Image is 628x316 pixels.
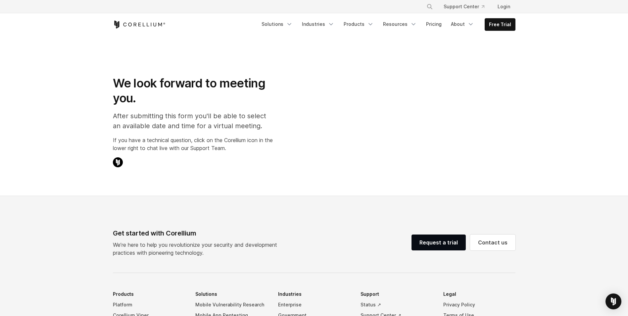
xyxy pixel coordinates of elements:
[113,76,273,106] h1: We look forward to meeting you.
[411,235,466,250] a: Request a trial
[195,299,267,310] a: Mobile Vulnerability Research
[258,18,297,30] a: Solutions
[379,18,421,30] a: Resources
[298,18,338,30] a: Industries
[485,19,515,30] a: Free Trial
[113,157,123,167] img: Corellium Chat Icon
[470,235,515,250] a: Contact us
[361,299,433,310] a: Status ↗
[492,1,515,13] a: Login
[258,18,515,31] div: Navigation Menu
[113,241,282,257] p: We’re here to help you revolutionize your security and development practices with pioneering tech...
[278,299,350,310] a: Enterprise
[605,293,621,309] div: Open Intercom Messenger
[418,1,515,13] div: Navigation Menu
[447,18,478,30] a: About
[113,299,185,310] a: Platform
[438,1,490,13] a: Support Center
[113,111,273,131] p: After submitting this form you'll be able to select an available date and time for a virtual meet...
[113,21,166,28] a: Corellium Home
[443,299,515,310] a: Privacy Policy
[113,136,273,152] p: If you have a technical question, click on the Corellium icon in the lower right to chat live wit...
[113,228,282,238] div: Get started with Corellium
[422,18,446,30] a: Pricing
[424,1,436,13] button: Search
[340,18,378,30] a: Products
